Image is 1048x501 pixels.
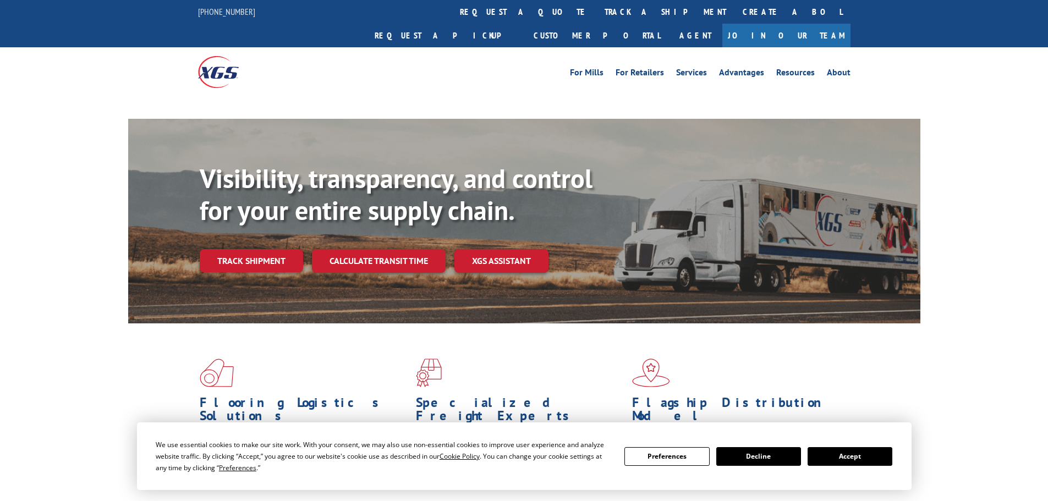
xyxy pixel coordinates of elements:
[440,452,480,461] span: Cookie Policy
[312,249,446,273] a: Calculate transit time
[808,447,892,466] button: Accept
[570,68,603,80] a: For Mills
[716,447,801,466] button: Decline
[776,68,815,80] a: Resources
[219,463,256,472] span: Preferences
[719,68,764,80] a: Advantages
[676,68,707,80] a: Services
[198,6,255,17] a: [PHONE_NUMBER]
[200,396,408,428] h1: Flooring Logistics Solutions
[525,24,668,47] a: Customer Portal
[200,161,592,227] b: Visibility, transparency, and control for your entire supply chain.
[616,68,664,80] a: For Retailers
[200,249,303,272] a: Track shipment
[156,439,611,474] div: We use essential cookies to make our site work. With your consent, we may also use non-essential ...
[137,422,912,490] div: Cookie Consent Prompt
[827,68,851,80] a: About
[722,24,851,47] a: Join Our Team
[416,359,442,387] img: xgs-icon-focused-on-flooring-red
[416,396,624,428] h1: Specialized Freight Experts
[632,396,840,428] h1: Flagship Distribution Model
[454,249,548,273] a: XGS ASSISTANT
[632,359,670,387] img: xgs-icon-flagship-distribution-model-red
[624,447,709,466] button: Preferences
[366,24,525,47] a: Request a pickup
[200,359,234,387] img: xgs-icon-total-supply-chain-intelligence-red
[668,24,722,47] a: Agent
